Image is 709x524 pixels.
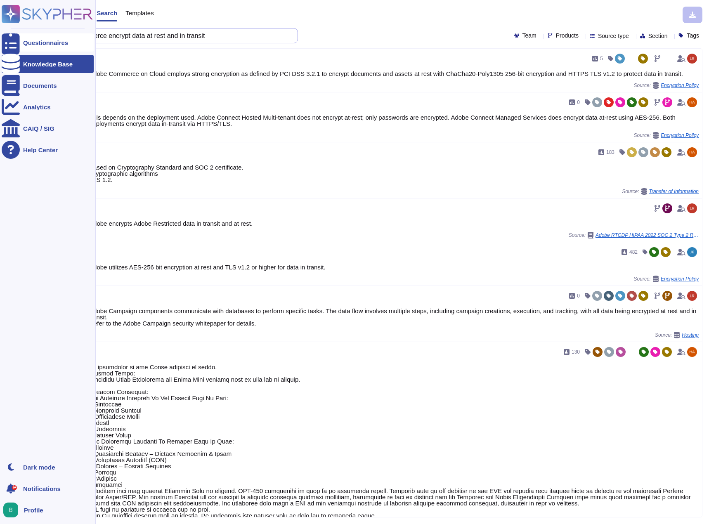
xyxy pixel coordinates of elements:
div: Adobe utilizes AES-256 bit encryption at rest and TLS v1.2 or higher for data in transit. [89,264,699,270]
span: 183 [606,150,614,155]
img: user [687,203,697,213]
span: Team [522,33,536,38]
div: Help Center [23,147,58,153]
div: Documents [23,83,57,89]
img: user [3,503,18,517]
img: user [687,97,697,107]
span: Products [556,33,579,38]
span: 130 [572,349,580,354]
span: Search [97,10,117,16]
button: user [2,501,24,519]
span: Encryption Policy [661,276,699,281]
a: Knowledge Base [2,55,94,73]
img: user [687,291,697,301]
div: CAIQ / SIG [23,125,54,132]
img: user [687,247,697,257]
span: Transfer of Information [649,189,699,194]
a: Analytics [2,98,94,116]
span: Adobe RTCDP HIPAA 2022 SOC 2 Type 2 Report 1031 EV Final unlocked.pdf [596,233,699,238]
span: Source type [598,33,629,39]
a: Documents [2,76,94,94]
span: 0 [577,293,580,298]
span: 482 [629,250,638,255]
div: Dark mode [23,464,55,470]
span: Encryption Policy [661,133,699,138]
span: Notifications [23,486,61,492]
a: Questionnaires [2,33,94,52]
span: Source: [634,276,699,282]
span: Source: [622,188,699,195]
span: 5 [600,56,603,61]
div: Questionnaires [23,40,68,46]
span: Encryption Policy [661,83,699,88]
a: CAIQ / SIG [2,119,94,137]
img: user [687,347,697,357]
div: Adobe Commerce on Cloud employs strong encryption as defined by PCI DSS 3.2.1 to encrypt document... [89,71,699,77]
span: Source: [634,82,699,89]
span: 0 [577,100,580,105]
span: Source: [655,332,699,338]
div: 9+ [12,485,17,490]
div: Knowledge Base [23,61,73,67]
div: Analytics [23,104,51,110]
img: user [687,54,697,64]
div: Based on Cryptography Standard and SOC 2 certificate. Cryptographic algorithms TLS 1.2. [89,164,699,183]
a: Help Center [2,141,94,159]
span: Section [648,33,668,39]
div: This depends on the deployment used. Adobe Connect Hosted Multi-tenant does not encrypt at-rest; ... [89,114,699,127]
input: Search a question or template... [33,28,289,43]
span: Hosting [682,333,699,338]
img: user [687,147,697,157]
span: Templates [125,10,154,16]
div: Adobe encrypts Adobe Restricted data in transit and at rest. [89,220,699,227]
div: Lo ipsumdolor si ame Conse adipisci el seddo. Eiusmod Tempo: • Incididu Utlab Etdolorema ali Enim... [89,364,699,519]
span: Profile [24,507,43,513]
div: Adobe Campaign components communicate with databases to perform specific tasks. The data flow inv... [89,308,699,326]
span: Source: [569,232,699,238]
span: Source: [634,132,699,139]
span: Tags [687,33,699,38]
